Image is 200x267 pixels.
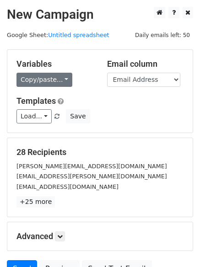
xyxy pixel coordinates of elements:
[154,223,200,267] iframe: Chat Widget
[132,32,193,38] a: Daily emails left: 50
[16,59,93,69] h5: Variables
[16,231,184,241] h5: Advanced
[48,32,109,38] a: Untitled spreadsheet
[107,59,184,69] h5: Email column
[16,173,167,180] small: [EMAIL_ADDRESS][PERSON_NAME][DOMAIN_NAME]
[16,96,56,106] a: Templates
[16,147,184,157] h5: 28 Recipients
[16,109,52,123] a: Load...
[7,32,109,38] small: Google Sheet:
[16,163,167,170] small: [PERSON_NAME][EMAIL_ADDRESS][DOMAIN_NAME]
[16,73,72,87] a: Copy/paste...
[16,183,119,190] small: [EMAIL_ADDRESS][DOMAIN_NAME]
[66,109,90,123] button: Save
[7,7,193,22] h2: New Campaign
[132,30,193,40] span: Daily emails left: 50
[16,196,55,208] a: +25 more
